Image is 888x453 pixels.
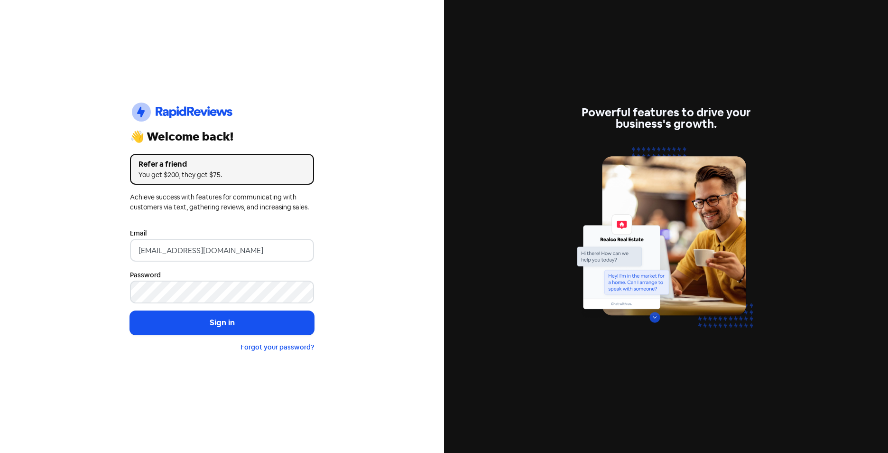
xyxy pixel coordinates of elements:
div: Refer a friend [139,159,305,170]
label: Email [130,228,147,238]
input: Enter your email address... [130,239,314,262]
div: 👋 Welcome back! [130,131,314,142]
div: Achieve success with features for communicating with customers via text, gathering reviews, and i... [130,192,314,212]
div: Powerful features to drive your business's growth. [574,107,758,130]
button: Sign in [130,311,314,335]
label: Password [130,270,161,280]
a: Forgot your password? [240,343,314,351]
img: web-chat [574,141,758,346]
div: You get $200, they get $75. [139,170,305,180]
